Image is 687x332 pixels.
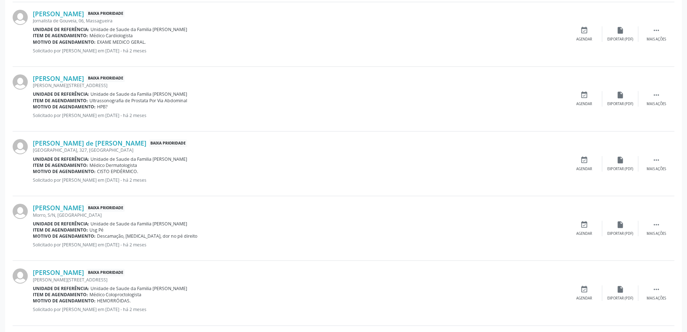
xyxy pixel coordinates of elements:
b: Unidade de referência: [33,91,89,97]
div: Exportar (PDF) [607,37,633,42]
i:  [652,91,660,99]
span: CISTO EPIDÉRMICO. [97,168,138,174]
span: Baixa Prioridade [87,269,125,276]
b: Motivo de agendamento: [33,168,96,174]
i: insert_drive_file [616,221,624,229]
span: EXAME MEDICO GERAL. [97,39,146,45]
span: Unidade de Saude da Familia [PERSON_NAME] [91,26,187,33]
div: Exportar (PDF) [607,102,633,107]
b: Motivo de agendamento: [33,104,96,110]
p: Solicitado por [PERSON_NAME] em [DATE] - há 2 meses [33,48,566,54]
i: insert_drive_file [616,91,624,99]
a: [PERSON_NAME] [33,268,84,276]
i: insert_drive_file [616,285,624,293]
span: Unidade de Saude da Familia [PERSON_NAME] [91,156,187,162]
div: Agendar [576,37,592,42]
b: Item de agendamento: [33,227,88,233]
div: Agendar [576,231,592,236]
div: [PERSON_NAME][STREET_ADDRESS] [33,82,566,89]
i:  [652,156,660,164]
i: event_available [580,91,588,99]
i:  [652,26,660,34]
span: Médico Cardiologista [89,33,133,39]
i:  [652,285,660,293]
div: Mais ações [647,102,666,107]
span: Unidade de Saude da Familia [PERSON_NAME] [91,285,187,292]
div: Agendar [576,102,592,107]
div: Agendar [576,296,592,301]
div: Exportar (PDF) [607,296,633,301]
span: Unidade de Saude da Familia [PERSON_NAME] [91,221,187,227]
span: Baixa Prioridade [87,10,125,18]
p: Solicitado por [PERSON_NAME] em [DATE] - há 2 meses [33,112,566,118]
div: Exportar (PDF) [607,167,633,172]
div: [PERSON_NAME][STREET_ADDRESS] [33,277,566,283]
a: [PERSON_NAME] [33,74,84,82]
img: img [13,10,28,25]
img: img [13,139,28,154]
b: Item de agendamento: [33,162,88,168]
span: Baixa Prioridade [149,139,187,147]
b: Motivo de agendamento: [33,233,96,239]
div: Morro, S/N, [GEOGRAPHIC_DATA] [33,212,566,218]
a: [PERSON_NAME] [33,10,84,18]
b: Item de agendamento: [33,292,88,298]
b: Motivo de agendamento: [33,298,96,304]
span: Médico Dermatologista [89,162,137,168]
p: Solicitado por [PERSON_NAME] em [DATE] - há 2 meses [33,306,566,312]
span: Médico Coloproctologista [89,292,141,298]
i:  [652,221,660,229]
img: img [13,268,28,284]
div: Jornalista de Gouveia, 06, Massagueira [33,18,566,24]
div: Agendar [576,167,592,172]
b: Unidade de referência: [33,221,89,227]
span: HPB? [97,104,107,110]
b: Item de agendamento: [33,33,88,39]
i: insert_drive_file [616,156,624,164]
i: event_available [580,221,588,229]
div: Mais ações [647,231,666,236]
div: Mais ações [647,296,666,301]
div: Mais ações [647,167,666,172]
a: [PERSON_NAME] [33,204,84,212]
a: [PERSON_NAME] de [PERSON_NAME] [33,139,146,147]
span: Ultrassonografia de Prostata Por Via Abdominal [89,98,187,104]
span: Unidade de Saude da Familia [PERSON_NAME] [91,91,187,97]
span: Baixa Prioridade [87,75,125,82]
div: Mais ações [647,37,666,42]
div: [GEOGRAPHIC_DATA], 327, [GEOGRAPHIC_DATA] [33,147,566,153]
i: event_available [580,285,588,293]
div: Exportar (PDF) [607,231,633,236]
i: event_available [580,156,588,164]
p: Solicitado por [PERSON_NAME] em [DATE] - há 2 meses [33,177,566,183]
span: Usg Pé [89,227,104,233]
span: Descamação, [MEDICAL_DATA], dor no pé direito [97,233,197,239]
p: Solicitado por [PERSON_NAME] em [DATE] - há 2 meses [33,242,566,248]
b: Unidade de referência: [33,156,89,162]
i: insert_drive_file [616,26,624,34]
span: HEMORRÓIDAS. [97,298,131,304]
b: Item de agendamento: [33,98,88,104]
b: Unidade de referência: [33,26,89,33]
img: img [13,204,28,219]
i: event_available [580,26,588,34]
b: Motivo de agendamento: [33,39,96,45]
b: Unidade de referência: [33,285,89,292]
img: img [13,74,28,90]
span: Baixa Prioridade [87,204,125,212]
